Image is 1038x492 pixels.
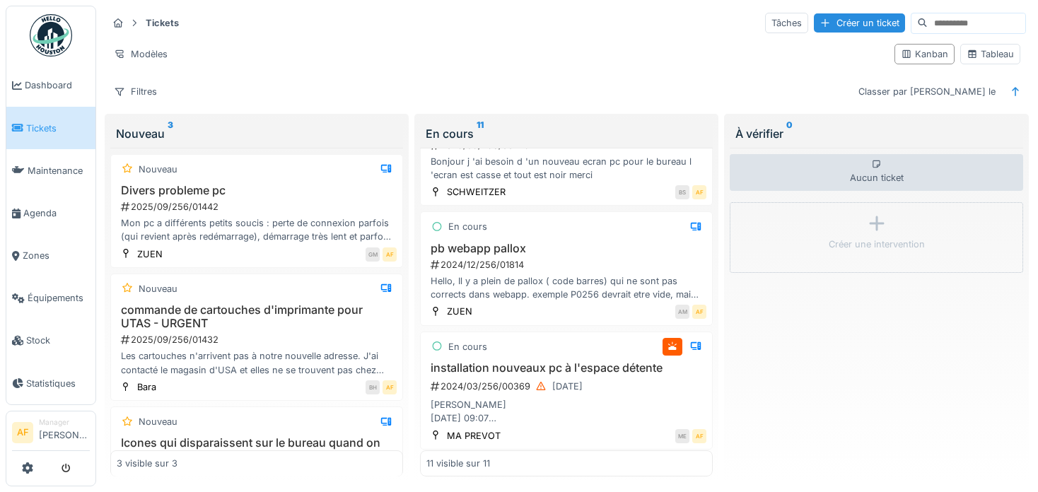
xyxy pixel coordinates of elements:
div: En cours [426,125,707,142]
div: À vérifier [735,125,1017,142]
div: BH [366,380,380,394]
div: BS [675,185,689,199]
div: Bara [137,380,156,394]
h3: Icones qui disparaissent sur le bureau quand on veut cliquer dessus [117,436,397,463]
span: Agenda [23,206,90,220]
div: 2024/03/256/00369 [429,377,706,395]
div: 2025/09/256/01442 [119,200,397,213]
div: AF [692,185,706,199]
div: 11 visible sur 11 [426,457,490,470]
div: Manager [39,417,90,428]
img: Badge_color-CXgf-gQk.svg [30,14,72,57]
span: Tickets [26,122,90,135]
div: Modèles [107,44,174,64]
div: En cours [448,340,487,353]
a: AF Manager[PERSON_NAME] [12,417,90,451]
div: Nouveau [139,163,177,176]
div: Bonjour j 'ai besoin d 'un nouveau ecran pc pour le bureau l 'ecran est casse et tout est noir merci [426,155,706,182]
div: ZUEN [447,305,472,318]
h3: installation nouveaux pc à l'espace détente [426,361,706,375]
div: 2025/09/256/01432 [119,333,397,346]
a: Stock [6,320,95,362]
div: Kanban [901,47,948,61]
div: Créer une intervention [829,238,925,251]
div: ZUEN [137,247,163,261]
div: AF [383,380,397,394]
div: [DATE] [552,380,583,393]
span: Dashboard [25,78,90,92]
div: [PERSON_NAME] [DATE] 09:07 Bonjour, merci de retirer ce matériel non fourni par le département in... [426,398,706,425]
h3: Divers probleme pc [117,184,397,197]
div: Nouveau [139,282,177,295]
div: Nouveau [116,125,397,142]
a: Agenda [6,192,95,234]
div: Créer un ticket [814,13,905,33]
div: Classer par [PERSON_NAME] le [852,81,1002,102]
div: AM [675,305,689,319]
div: En cours [448,220,487,233]
a: Dashboard [6,64,95,107]
div: Filtres [107,81,163,102]
div: Aucun ticket [730,154,1022,191]
a: Tickets [6,107,95,149]
h3: commande de cartouches d'imprimante pour UTAS - URGENT [117,303,397,330]
div: Les cartouches n'arrivent pas à notre nouvelle adresse. J'ai contacté le magasin d'USA et elles n... [117,349,397,376]
div: AF [692,305,706,319]
span: Zones [23,249,90,262]
div: ME [675,429,689,443]
sup: 0 [786,125,793,142]
div: MA PREVOT [447,429,501,443]
a: Équipements [6,277,95,320]
div: GM [366,247,380,262]
a: Zones [6,235,95,277]
strong: Tickets [140,16,185,30]
span: Maintenance [28,164,90,177]
sup: 11 [477,125,484,142]
div: SCHWEITZER [447,185,506,199]
li: AF [12,422,33,443]
div: AF [383,247,397,262]
div: Tableau [967,47,1014,61]
sup: 3 [168,125,173,142]
div: 3 visible sur 3 [117,457,177,470]
a: Maintenance [6,149,95,192]
span: Statistiques [26,377,90,390]
li: [PERSON_NAME] [39,417,90,447]
div: Mon pc a différents petits soucis : perte de connexion parfois (qui revient après redémarrage), d... [117,216,397,243]
div: Nouveau [139,415,177,428]
div: Hello, Il y a plein de pallox ( code barres) qui ne sont pas corrects dans webapp. exemple P0256 ... [426,274,706,301]
span: Équipements [28,291,90,305]
div: 2024/12/256/01814 [429,258,706,271]
h3: pb webapp pallox [426,242,706,255]
a: Statistiques [6,362,95,404]
div: Tâches [765,13,808,33]
div: AF [692,429,706,443]
span: Stock [26,334,90,347]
